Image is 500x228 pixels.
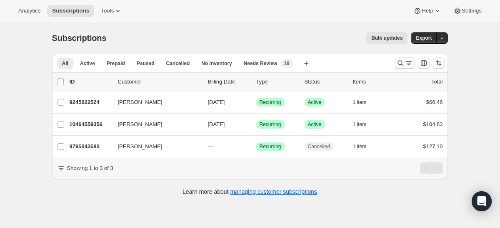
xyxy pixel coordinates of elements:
[52,8,89,14] span: Subscriptions
[260,121,281,128] span: Recurring
[353,121,367,128] span: 1 item
[353,141,376,152] button: 1 item
[118,78,201,86] p: Customer
[70,141,443,152] div: 9795043580[PERSON_NAME]---SuccessRecurringCancelled1 item$127.10
[182,187,317,196] p: Learn more about
[118,98,162,106] span: [PERSON_NAME]
[411,32,437,44] button: Export
[118,142,162,151] span: [PERSON_NAME]
[70,96,443,108] div: 9245622524[PERSON_NAME][DATE]SuccessRecurringSuccessActive1 item$66.46
[395,57,415,69] button: Search and filter results
[305,78,346,86] p: Status
[423,121,443,127] span: $104.63
[70,78,111,86] p: ID
[208,121,225,127] span: [DATE]
[70,78,443,86] div: IDCustomerBilling DateTypeStatusItemsTotal
[70,120,111,129] p: 10464559356
[208,99,225,105] span: [DATE]
[284,60,289,67] span: 19
[256,78,298,86] div: Type
[208,143,213,149] span: ---
[13,5,45,17] button: Analytics
[420,162,443,174] nav: Pagination
[96,5,127,17] button: Tools
[433,57,445,69] button: Sort the results
[300,58,313,69] button: Create new view
[260,143,281,150] span: Recurring
[52,33,107,43] span: Subscriptions
[101,8,114,14] span: Tools
[208,78,250,86] p: Billing Date
[107,60,125,67] span: Prepaid
[353,78,395,86] div: Items
[70,142,111,151] p: 9795043580
[113,96,196,109] button: [PERSON_NAME]
[137,60,155,67] span: Paused
[418,57,430,69] button: Customize table column order and visibility
[422,8,433,14] span: Help
[260,99,281,106] span: Recurring
[230,188,317,195] a: managing customer subscriptions
[67,164,113,172] p: Showing 1 to 3 of 3
[472,191,492,211] div: Open Intercom Messenger
[47,5,94,17] button: Subscriptions
[244,60,277,67] span: Needs Review
[423,143,443,149] span: $127.10
[366,32,407,44] button: Bulk updates
[113,140,196,153] button: [PERSON_NAME]
[308,99,322,106] span: Active
[353,143,367,150] span: 1 item
[408,5,446,17] button: Help
[118,120,162,129] span: [PERSON_NAME]
[62,60,68,67] span: All
[371,35,402,41] span: Bulk updates
[113,118,196,131] button: [PERSON_NAME]
[462,8,482,14] span: Settings
[308,121,322,128] span: Active
[416,35,432,41] span: Export
[70,119,443,130] div: 10464559356[PERSON_NAME][DATE]SuccessRecurringSuccessActive1 item$104.63
[431,78,442,86] p: Total
[353,119,376,130] button: 1 item
[166,60,190,67] span: Cancelled
[308,143,330,150] span: Cancelled
[18,8,40,14] span: Analytics
[353,99,367,106] span: 1 item
[353,96,376,108] button: 1 item
[448,5,487,17] button: Settings
[201,60,232,67] span: No inventory
[70,98,111,106] p: 9245622524
[426,99,443,105] span: $66.46
[80,60,95,67] span: Active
